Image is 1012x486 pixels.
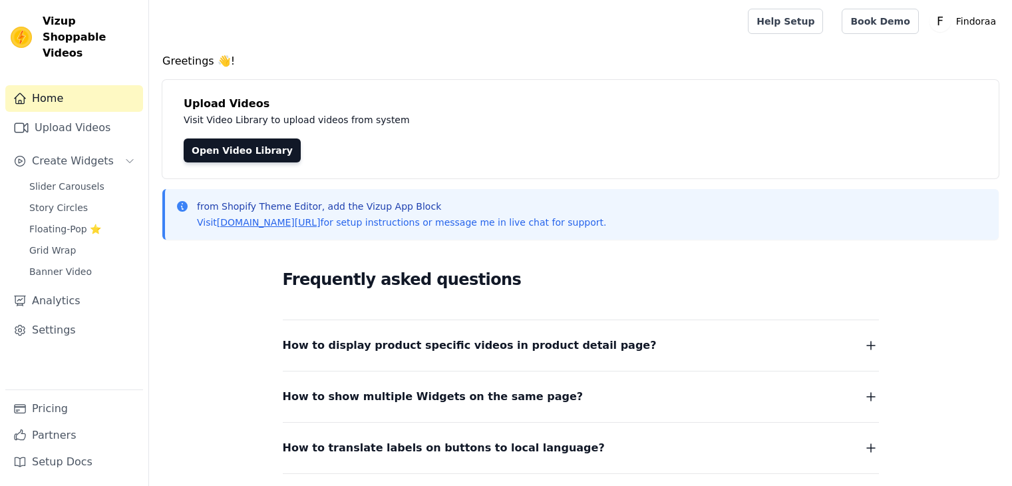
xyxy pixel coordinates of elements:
[11,27,32,48] img: Vizup
[21,262,143,281] a: Banner Video
[29,265,92,278] span: Banner Video
[5,395,143,422] a: Pricing
[217,217,321,228] a: [DOMAIN_NAME][URL]
[197,216,606,229] p: Visit for setup instructions or message me in live chat for support.
[21,241,143,260] a: Grid Wrap
[5,422,143,449] a: Partners
[5,85,143,112] a: Home
[29,244,76,257] span: Grid Wrap
[21,177,143,196] a: Slider Carousels
[43,13,138,61] span: Vizup Shoppable Videos
[283,336,657,355] span: How to display product specific videos in product detail page?
[937,15,943,28] text: F
[5,449,143,475] a: Setup Docs
[283,439,605,457] span: How to translate labels on buttons to local language?
[197,200,606,213] p: from Shopify Theme Editor, add the Vizup App Block
[29,180,104,193] span: Slider Carousels
[283,387,879,406] button: How to show multiple Widgets on the same page?
[283,336,879,355] button: How to display product specific videos in product detail page?
[5,288,143,314] a: Analytics
[29,222,101,236] span: Floating-Pop ⭐
[283,439,879,457] button: How to translate labels on buttons to local language?
[184,96,977,112] h4: Upload Videos
[929,9,1001,33] button: F Findoraa
[29,201,88,214] span: Story Circles
[162,53,999,69] h4: Greetings 👋!
[184,112,780,128] p: Visit Video Library to upload videos from system
[21,220,143,238] a: Floating-Pop ⭐
[5,115,143,141] a: Upload Videos
[184,138,301,162] a: Open Video Library
[5,317,143,344] a: Settings
[748,9,823,34] a: Help Setup
[5,148,143,174] button: Create Widgets
[283,387,584,406] span: How to show multiple Widgets on the same page?
[951,9,1001,33] p: Findoraa
[842,9,918,34] a: Book Demo
[21,198,143,217] a: Story Circles
[283,266,879,293] h2: Frequently asked questions
[32,153,114,169] span: Create Widgets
